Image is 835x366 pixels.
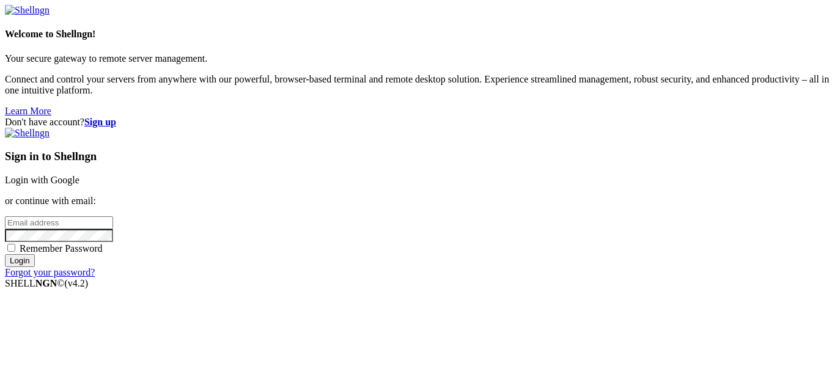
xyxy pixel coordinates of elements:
p: Connect and control your servers from anywhere with our powerful, browser-based terminal and remo... [5,74,830,96]
input: Email address [5,216,113,229]
p: Your secure gateway to remote server management. [5,53,830,64]
p: or continue with email: [5,196,830,207]
span: Remember Password [20,243,103,254]
img: Shellngn [5,128,50,139]
span: 4.2.0 [65,278,89,288]
a: Learn More [5,106,51,116]
b: NGN [35,278,57,288]
a: Login with Google [5,175,79,185]
h3: Sign in to Shellngn [5,150,830,163]
img: Shellngn [5,5,50,16]
a: Sign up [84,117,116,127]
a: Forgot your password? [5,267,95,277]
div: Don't have account? [5,117,830,128]
input: Login [5,254,35,267]
h4: Welcome to Shellngn! [5,29,830,40]
span: SHELL © [5,278,88,288]
input: Remember Password [7,244,15,252]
